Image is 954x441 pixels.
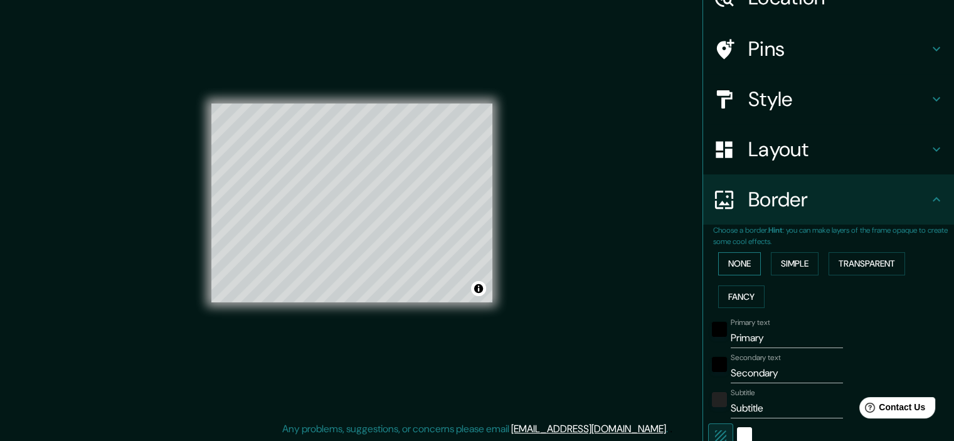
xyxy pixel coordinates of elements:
[718,252,761,275] button: None
[712,392,727,407] button: color-222222
[703,74,954,124] div: Style
[748,187,929,212] h4: Border
[703,24,954,74] div: Pins
[471,281,486,296] button: Toggle attribution
[713,225,954,247] p: Choose a border. : you can make layers of the frame opaque to create some cool effects.
[703,174,954,225] div: Border
[748,137,929,162] h4: Layout
[703,124,954,174] div: Layout
[731,317,770,328] label: Primary text
[768,225,783,235] b: Hint
[718,285,765,309] button: Fancy
[670,422,672,437] div: .
[282,422,668,437] p: Any problems, suggestions, or concerns please email .
[668,422,670,437] div: .
[771,252,819,275] button: Simple
[829,252,905,275] button: Transparent
[712,357,727,372] button: black
[731,388,755,398] label: Subtitle
[842,392,940,427] iframe: Help widget launcher
[511,422,666,435] a: [EMAIL_ADDRESS][DOMAIN_NAME]
[748,87,929,112] h4: Style
[748,36,929,61] h4: Pins
[731,353,781,363] label: Secondary text
[712,322,727,337] button: black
